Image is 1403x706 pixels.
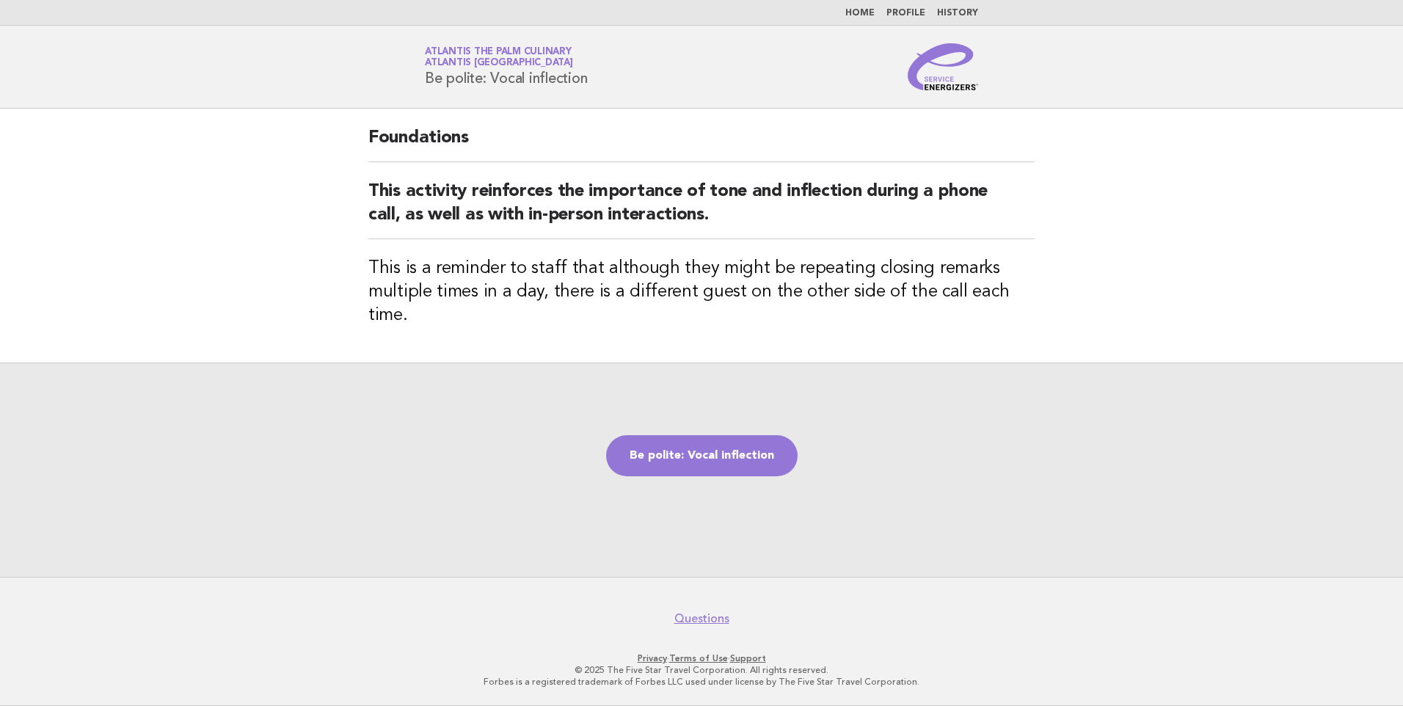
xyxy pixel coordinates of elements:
a: Support [730,653,766,663]
a: Atlantis The Palm CulinaryAtlantis [GEOGRAPHIC_DATA] [425,47,573,68]
h3: This is a reminder to staff that although they might be repeating closing remarks multiple times ... [368,257,1035,327]
a: History [937,9,978,18]
a: Privacy [638,653,667,663]
h1: Be polite: Vocal inflection [425,48,587,86]
h2: Foundations [368,126,1035,162]
a: Terms of Use [669,653,728,663]
span: Atlantis [GEOGRAPHIC_DATA] [425,59,573,68]
p: · · [252,652,1151,664]
img: Service Energizers [908,43,978,90]
a: Profile [886,9,925,18]
p: © 2025 The Five Star Travel Corporation. All rights reserved. [252,664,1151,676]
a: Home [845,9,875,18]
a: Be polite: Vocal inflection [606,435,798,476]
h2: This activity reinforces the importance of tone and inflection during a phone call, as well as wi... [368,180,1035,239]
a: Questions [674,611,729,626]
p: Forbes is a registered trademark of Forbes LLC used under license by The Five Star Travel Corpora... [252,676,1151,688]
